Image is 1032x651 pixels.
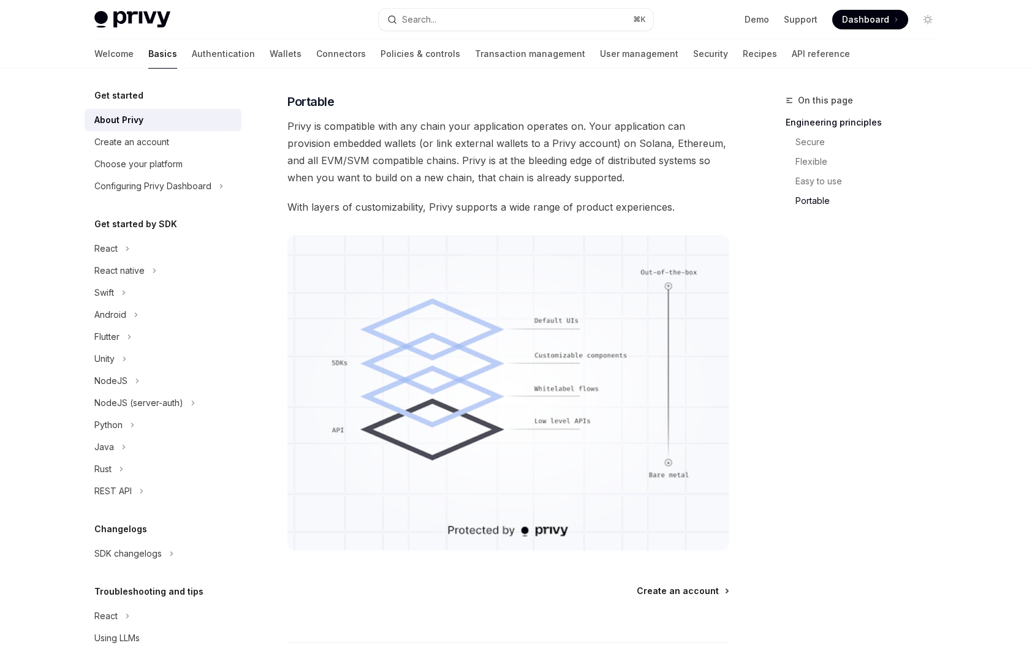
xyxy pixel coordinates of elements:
[94,263,145,278] div: React native
[85,348,241,370] button: Toggle Unity section
[85,260,241,282] button: Toggle React native section
[85,543,241,565] button: Toggle SDK changelogs section
[633,15,646,24] span: ⌘ K
[842,13,889,26] span: Dashboard
[94,88,143,103] h5: Get started
[85,153,241,175] a: Choose your platform
[85,414,241,436] button: Toggle Python section
[798,93,853,108] span: On this page
[287,93,334,110] span: Portable
[85,458,241,480] button: Toggle Rust section
[85,131,241,153] a: Create an account
[287,235,729,551] img: images/Customization.png
[148,39,177,69] a: Basics
[94,352,115,366] div: Unity
[85,238,241,260] button: Toggle React section
[85,370,241,392] button: Toggle NodeJS section
[786,191,947,211] a: Portable
[94,440,114,454] div: Java
[94,307,126,322] div: Android
[85,304,241,326] button: Toggle Android section
[94,329,120,344] div: Flutter
[94,374,127,388] div: NodeJS
[381,39,460,69] a: Policies & controls
[637,585,728,597] a: Create an account
[287,198,729,216] span: With layers of customizability, Privy supports a wide range of product experiences.
[784,13,818,26] a: Support
[832,10,908,29] a: Dashboard
[94,241,118,256] div: React
[85,326,241,348] button: Toggle Flutter section
[745,13,769,26] a: Demo
[94,285,114,300] div: Swift
[94,135,169,149] div: Create an account
[94,522,147,536] h5: Changelogs
[94,157,183,171] div: Choose your platform
[475,39,585,69] a: Transaction management
[94,546,162,561] div: SDK changelogs
[270,39,302,69] a: Wallets
[94,39,134,69] a: Welcome
[85,175,241,197] button: Toggle Configuring Privy Dashboard section
[85,109,241,131] a: About Privy
[287,118,729,186] span: Privy is compatible with any chain your application operates on. Your application can provision e...
[85,627,241,649] a: Using LLMs
[786,113,947,132] a: Engineering principles
[693,39,728,69] a: Security
[94,484,132,499] div: REST API
[786,171,947,191] a: Easy to use
[786,132,947,152] a: Secure
[94,396,183,410] div: NodeJS (server-auth)
[637,585,719,597] span: Create an account
[94,179,211,194] div: Configuring Privy Dashboard
[94,462,112,476] div: Rust
[85,282,241,304] button: Toggle Swift section
[94,113,143,127] div: About Privy
[379,9,653,31] button: Open search
[402,12,436,27] div: Search...
[94,631,140,645] div: Using LLMs
[316,39,366,69] a: Connectors
[918,10,938,29] button: Toggle dark mode
[94,217,177,231] h5: Get started by SDK
[85,436,241,458] button: Toggle Java section
[85,392,241,414] button: Toggle NodeJS (server-auth) section
[85,480,241,502] button: Toggle REST API section
[600,39,678,69] a: User management
[786,152,947,171] a: Flexible
[94,418,123,432] div: Python
[94,584,203,599] h5: Troubleshooting and tips
[94,11,170,28] img: light logo
[743,39,777,69] a: Recipes
[85,605,241,627] button: Toggle React section
[94,609,118,623] div: React
[792,39,850,69] a: API reference
[192,39,255,69] a: Authentication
